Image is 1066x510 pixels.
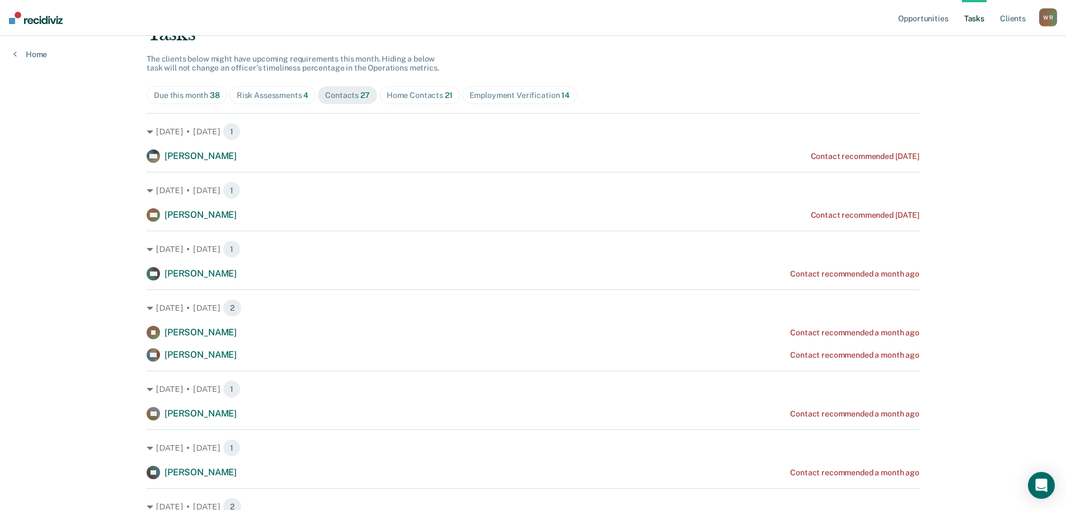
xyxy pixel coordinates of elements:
[790,328,919,338] div: Contact recommended a month ago
[147,240,919,258] div: [DATE] • [DATE] 1
[387,91,453,100] div: Home Contacts
[811,152,919,161] div: Contact recommended [DATE]
[303,91,308,100] span: 4
[9,12,63,24] img: Recidiviz
[469,91,570,100] div: Employment Verification
[165,151,237,161] span: [PERSON_NAME]
[223,299,242,317] span: 2
[147,181,919,199] div: [DATE] • [DATE] 1
[237,91,309,100] div: Risk Assessments
[445,91,453,100] span: 21
[561,91,570,100] span: 14
[13,49,47,59] a: Home
[147,299,919,317] div: [DATE] • [DATE] 2
[165,209,237,220] span: [PERSON_NAME]
[165,327,237,338] span: [PERSON_NAME]
[811,210,919,220] div: Contact recommended [DATE]
[360,91,370,100] span: 27
[790,409,919,419] div: Contact recommended a month ago
[165,467,237,478] span: [PERSON_NAME]
[165,408,237,419] span: [PERSON_NAME]
[223,240,241,258] span: 1
[147,439,919,457] div: [DATE] • [DATE] 1
[154,91,220,100] div: Due this month
[1039,8,1057,26] div: W R
[223,380,241,398] span: 1
[223,123,241,141] span: 1
[223,181,241,199] span: 1
[1039,8,1057,26] button: WR
[325,91,370,100] div: Contacts
[147,123,919,141] div: [DATE] • [DATE] 1
[147,22,919,45] div: Tasks
[147,54,439,73] span: The clients below might have upcoming requirements this month. Hiding a below task will not chang...
[165,349,237,360] span: [PERSON_NAME]
[147,380,919,398] div: [DATE] • [DATE] 1
[790,350,919,360] div: Contact recommended a month ago
[223,439,241,457] span: 1
[790,269,919,279] div: Contact recommended a month ago
[210,91,220,100] span: 38
[1028,472,1055,499] div: Open Intercom Messenger
[790,468,919,478] div: Contact recommended a month ago
[165,268,237,279] span: [PERSON_NAME]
